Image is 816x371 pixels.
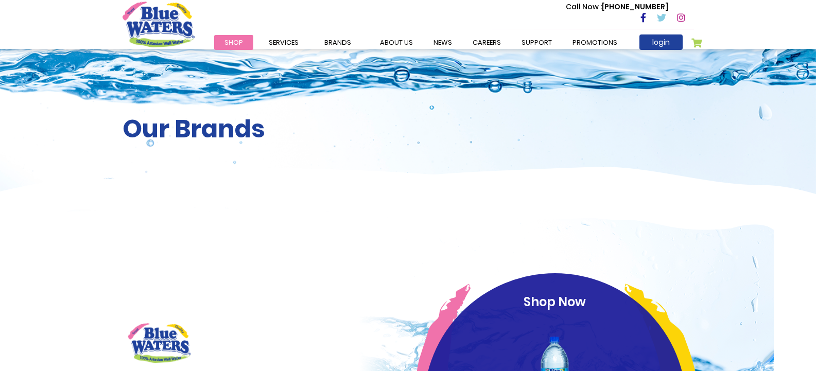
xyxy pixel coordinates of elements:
[423,35,462,50] a: News
[370,35,423,50] a: about us
[123,2,195,47] a: store logo
[639,34,683,50] a: login
[123,114,694,144] h2: Our Brands
[269,38,299,47] span: Services
[462,35,511,50] a: careers
[566,2,602,12] span: Call Now :
[224,38,243,47] span: Shop
[562,35,628,50] a: Promotions
[443,293,667,311] p: Shop Now
[566,2,668,12] p: [PHONE_NUMBER]
[511,35,562,50] a: support
[123,317,196,368] img: brand logo
[324,38,351,47] span: Brands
